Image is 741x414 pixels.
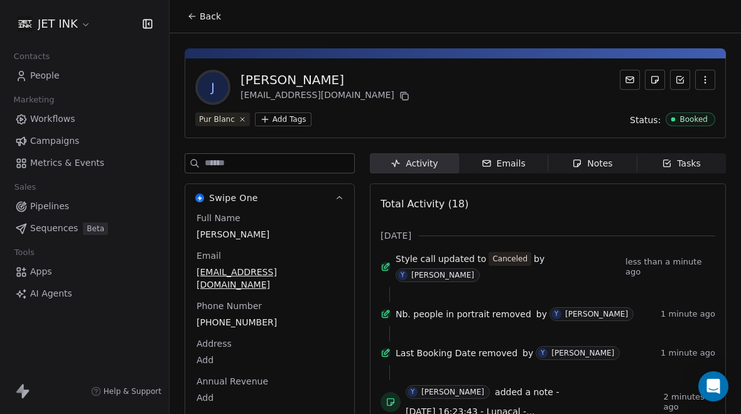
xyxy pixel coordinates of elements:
div: [EMAIL_ADDRESS][DOMAIN_NAME] [241,89,412,104]
span: Campaigns [30,134,79,148]
span: [PHONE_NUMBER] [197,316,343,329]
a: Metrics & Events [10,153,159,173]
span: Contacts [8,47,55,66]
span: 2 minutes ago [664,392,715,412]
a: Workflows [10,109,159,129]
div: [PERSON_NAME] [551,349,614,357]
span: by [522,347,533,359]
div: [PERSON_NAME] [241,71,412,89]
button: Back [180,5,229,28]
span: People [30,69,60,82]
span: Sequences [30,222,78,235]
div: Y [401,270,404,280]
span: Metrics & Events [30,156,104,170]
span: [DATE] [381,229,411,242]
a: Help & Support [91,386,161,396]
span: Sales [9,178,41,197]
span: J [198,72,228,102]
span: Annual Revenue [194,375,271,388]
span: Beta [83,222,108,235]
span: less than a minute ago [625,257,715,277]
div: Canceled [492,253,527,265]
span: removed [492,308,531,320]
div: [PERSON_NAME] [411,271,474,280]
span: by [534,253,544,265]
a: SequencesBeta [10,218,159,239]
button: Add Tags [255,112,311,126]
button: JET INK [15,13,94,35]
span: Address [194,337,234,350]
span: Email [194,249,224,262]
div: Y [541,348,544,358]
div: Open Intercom Messenger [698,371,728,401]
span: Phone Number [194,300,264,312]
span: 1 minute ago [661,348,715,358]
span: Tools [9,243,40,262]
span: removed [479,347,517,359]
img: JET%20INK%20Metal.png [18,16,33,31]
span: Swipe One [209,192,258,204]
span: Status: [630,114,661,126]
a: Campaigns [10,131,159,151]
div: Y [554,309,558,319]
div: Y [411,387,414,397]
span: Style call [396,253,436,265]
span: Marketing [8,90,60,109]
div: [PERSON_NAME] [565,310,628,319]
button: Swipe OneSwipe One [185,184,354,212]
span: Workflows [30,112,75,126]
span: Pipelines [30,200,69,213]
span: Add [197,354,343,366]
a: Pipelines [10,196,159,217]
span: by [536,308,547,320]
span: 1 minute ago [661,309,715,319]
span: Full Name [194,212,243,224]
div: Pur Blanc [199,114,235,125]
span: Total Activity (18) [381,198,468,210]
span: Nb. people in portrait [396,308,490,320]
a: Apps [10,261,159,282]
span: AI Agents [30,287,72,300]
span: JET INK [38,16,78,32]
div: Notes [572,157,612,170]
span: Help & Support [104,386,161,396]
span: added a note - [495,386,559,398]
span: Last Booking Date [396,347,476,359]
div: Emails [482,157,526,170]
div: Tasks [662,157,701,170]
span: [EMAIL_ADDRESS][DOMAIN_NAME] [197,266,343,291]
a: People [10,65,159,86]
div: Booked [679,115,708,124]
span: Add [197,391,343,404]
span: Back [200,10,221,23]
div: [PERSON_NAME] [421,388,484,396]
a: AI Agents [10,283,159,304]
span: updated to [438,253,487,265]
img: Swipe One [195,193,204,202]
span: [PERSON_NAME] [197,228,343,241]
span: Apps [30,265,52,278]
